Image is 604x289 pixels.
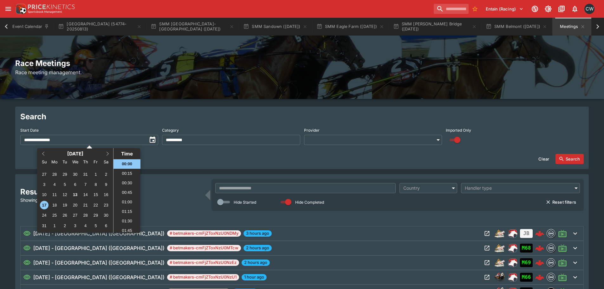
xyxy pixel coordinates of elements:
div: Imported to Jetbet as OPEN [520,273,533,282]
div: Choose Tuesday, August 19th, 2025 [61,201,69,209]
h6: [DATE] - [GEOGRAPHIC_DATA] ([GEOGRAPHIC_DATA]) [33,244,165,252]
button: Toggle light/dark mode [542,3,554,15]
p: Hide Started [234,200,256,205]
button: Meetings [552,18,593,36]
img: logo-cerberus--red.svg [535,273,544,282]
img: harness_racing.png [495,228,505,239]
li: 00:00 [114,159,140,169]
p: Start Date [20,128,39,133]
div: Choose Sunday, August 3rd, 2025 [40,180,49,189]
div: Choose Sunday, July 27th, 2025 [40,170,49,179]
img: horse_racing.png [495,272,505,282]
p: Category [162,128,179,133]
div: Choose Friday, August 15th, 2025 [91,190,100,199]
span: # betmakers-cmFjZToxNzU0NzEz [167,259,239,266]
div: Choose Friday, August 8th, 2025 [91,180,100,189]
button: Open Meeting [482,272,492,282]
div: Choose Thursday, August 14th, 2025 [81,190,90,199]
img: betmakers.png [547,259,555,267]
button: Open Meeting [482,258,492,268]
div: Choose Thursday, August 28th, 2025 [81,211,90,220]
span: # betmakers-cmFjZToxNzU0NzU1 [167,274,239,280]
h2: Results [20,187,201,197]
svg: Live [558,258,567,267]
div: harness_racing [495,258,505,268]
svg: Live [558,229,567,238]
div: Choose Tuesday, July 29th, 2025 [61,170,69,179]
div: harness_racing [495,243,505,253]
div: Choose Friday, August 29th, 2025 [91,211,100,220]
div: Monday [50,158,59,166]
div: Country [403,185,447,191]
button: SMM [PERSON_NAME] Bridge ([DATE]) [389,18,481,36]
button: No Bookmarks [470,4,480,14]
div: Choose Thursday, August 21st, 2025 [81,201,90,209]
h2: Search [20,112,584,122]
div: Jetbet not yet mapped [520,229,533,238]
div: Saturday [102,158,110,166]
img: betmakers.png [547,244,555,252]
div: Choose Wednesday, August 13th, 2025 [71,190,79,199]
li: 01:00 [114,197,140,207]
button: Reset filters [542,197,580,207]
div: Choose Saturday, August 16th, 2025 [102,190,110,199]
div: Choose Sunday, August 10th, 2025 [40,190,49,199]
button: toggle date time picker [147,134,158,146]
div: Wednesday [71,158,79,166]
img: betmakers.png [547,229,555,238]
div: Choose Wednesday, August 20th, 2025 [71,201,79,209]
div: Imported to Jetbet as OPEN [520,244,533,253]
div: Tuesday [61,158,69,166]
button: open drawer [3,3,14,15]
svg: Visible [23,230,31,237]
div: Choose Saturday, August 2nd, 2025 [102,170,110,179]
div: Month August, 2025 [39,169,111,231]
h6: [DATE] - [GEOGRAPHIC_DATA] ([GEOGRAPHIC_DATA]) [33,230,165,237]
button: Previous Month [38,149,48,159]
p: Imported Only [446,128,471,133]
div: Choose Saturday, September 6th, 2025 [102,221,110,230]
div: Thursday [81,158,90,166]
button: SMM Eagle Farm ([DATE]) [313,18,388,36]
div: ParallelRacing Handler [507,258,517,268]
svg: Live [558,273,567,282]
div: Friday [91,158,100,166]
li: 00:30 [114,178,140,188]
img: logo-cerberus--red.svg [535,244,544,253]
button: Clint Wallis [582,2,596,16]
div: Choose Tuesday, September 2nd, 2025 [61,221,69,230]
img: Sportsbook Management [28,10,62,13]
div: Choose Tuesday, August 5th, 2025 [61,180,69,189]
div: Choose Monday, August 4th, 2025 [50,180,59,189]
button: Open Meeting [482,243,492,253]
img: harness_racing.png [495,243,505,253]
div: betmakers [547,258,555,267]
div: horse_racing [495,272,505,282]
div: Choose Wednesday, August 27th, 2025 [71,211,79,220]
img: logo-cerberus--red.svg [535,258,544,267]
div: Sunday [40,158,49,166]
svg: Visible [23,244,31,252]
div: Choose Tuesday, August 12th, 2025 [61,190,69,199]
div: Choose Sunday, August 31st, 2025 [40,221,49,230]
img: racing.png [507,272,517,282]
h6: Race meeting management. [15,69,589,76]
button: SMM [GEOGRAPHIC_DATA]-[GEOGRAPHIC_DATA] ([DATE]) [147,18,238,36]
div: ParallelRacing Handler [507,243,517,253]
div: Clint Wallis [584,4,594,14]
div: Choose Saturday, August 30th, 2025 [102,211,110,220]
svg: Live [558,244,567,253]
div: betmakers [547,229,555,238]
button: Documentation [556,3,567,15]
p: Hide Completed [295,200,324,205]
div: Choose Saturday, August 9th, 2025 [102,180,110,189]
div: betmakers [547,273,555,282]
div: ParallelRacing Handler [507,228,517,239]
img: PriceKinetics [28,4,75,9]
h2: Race Meetings [15,58,589,68]
span: 3 hours ago [244,230,272,237]
img: racing.png [507,258,517,268]
li: 01:30 [114,216,140,226]
h6: [DATE] - [GEOGRAPHIC_DATA] ([GEOGRAPHIC_DATA]) [33,273,165,281]
div: Choose Monday, August 25th, 2025 [50,211,59,220]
